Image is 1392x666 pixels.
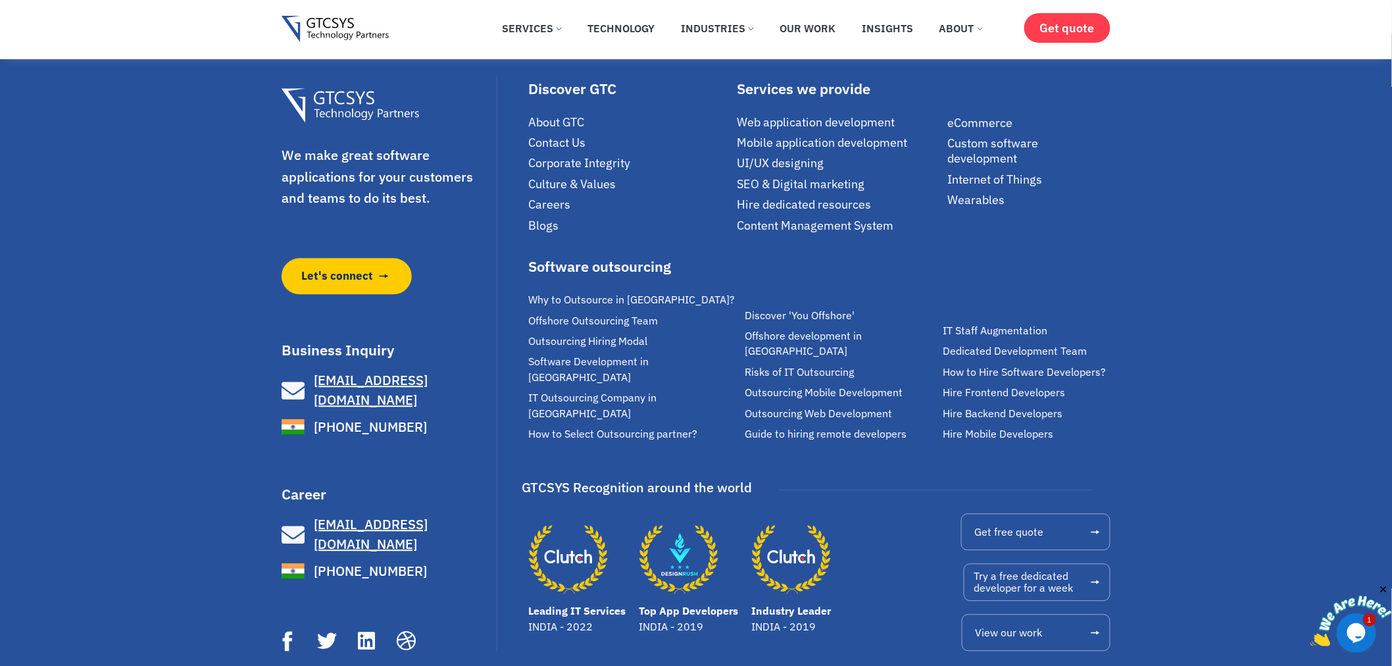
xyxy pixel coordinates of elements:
[737,176,941,192] a: SEO & Digital marketing
[852,14,923,43] a: Insights
[745,406,937,421] a: Outsourcing Web Development
[943,406,1118,421] a: Hire Backend Developers
[639,604,739,617] a: Top App Developers
[943,344,1118,359] a: Dedicated Development Team
[639,520,718,599] a: Top App Developers
[745,406,892,421] span: Outsourcing Web Development
[930,14,992,43] a: About
[529,155,631,170] span: Corporate Integrity
[529,218,559,233] span: Blogs
[282,415,493,438] a: [PHONE_NUMBER]
[282,559,493,582] a: [PHONE_NUMBER]
[745,426,907,442] span: Guide to hiring remote developers
[578,14,664,43] a: Technology
[752,619,832,634] p: INDIA - 2019
[737,197,941,212] a: Hire dedicated resources
[282,145,493,209] p: We make great software applications for your customers and teams to do its best.
[282,371,493,410] a: [EMAIL_ADDRESS][DOMAIN_NAME]
[947,115,1110,130] a: eCommerce
[961,513,1110,550] a: Get free quote
[282,487,493,501] h3: Career
[282,16,389,43] img: Gtcsys logo
[770,14,845,43] a: Our Work
[529,176,616,192] span: Culture & Values
[947,136,1110,166] a: Custom software development
[529,115,585,130] span: About GTC
[947,115,1012,130] span: eCommerce
[737,135,908,150] span: Mobile application development
[529,292,738,307] a: Why to Outsource in [GEOGRAPHIC_DATA]?
[282,515,493,554] a: [EMAIL_ADDRESS][DOMAIN_NAME]
[301,268,373,284] span: Let's connect
[737,218,941,233] a: Content Management System
[671,14,763,43] a: Industries
[529,218,731,233] a: Blogs
[752,604,832,617] a: Industry Leader
[745,385,903,400] span: Outsourcing Mobile Development
[311,561,427,581] span: [PHONE_NUMBER]
[943,385,1066,400] span: Hire Frontend Developers
[1040,21,1095,35] span: Get quote
[947,172,1110,187] a: Internet of Things
[529,313,738,328] a: Offshore Outsourcing Team
[974,571,1074,594] span: Try a free dedicated developer for a week
[962,614,1110,651] a: View our work
[737,115,941,130] a: Web application development
[737,135,941,150] a: Mobile application development
[529,82,731,96] div: Discover GTC
[529,619,626,634] p: INDIA - 2022
[975,526,1044,537] span: Get free quote
[745,308,937,323] a: Discover 'You Offshore'
[737,155,824,170] span: UI/UX designing
[529,334,648,349] span: Outsourcing Hiring Modal
[529,197,731,212] a: Careers
[529,155,731,170] a: Corporate Integrity
[745,308,855,323] span: Discover 'You Offshore'
[745,385,937,400] a: Outsourcing Mobile Development
[943,385,1118,400] a: Hire Frontend Developers
[529,390,738,421] a: IT Outsourcing Company in [GEOGRAPHIC_DATA]
[943,406,1063,421] span: Hire Backend Developers
[529,259,738,274] div: Software outsourcing
[745,365,937,380] a: Risks of IT Outsourcing
[964,563,1110,601] a: Try a free dedicateddeveloper for a week
[943,323,1048,338] span: IT Staff Augmentation
[943,426,1118,442] a: Hire Mobile Developers
[745,365,854,380] span: Risks of IT Outsourcing
[282,343,493,357] h3: Business Inquiry
[947,192,1110,207] a: Wearables
[737,197,872,212] span: Hire dedicated resources
[1310,584,1392,646] iframe: chat widget
[737,176,865,192] span: SEO & Digital marketing
[943,365,1118,380] a: How to Hire Software Developers?
[529,313,659,328] span: Offshore Outsourcing Team
[737,218,894,233] span: Content Management System
[943,344,1087,359] span: Dedicated Development Team
[745,328,937,359] a: Offshore development in [GEOGRAPHIC_DATA]
[529,135,731,150] a: Contact Us
[745,426,937,442] a: Guide to hiring remote developers
[529,197,571,212] span: Careers
[314,515,428,553] span: [EMAIL_ADDRESS][DOMAIN_NAME]
[311,417,427,437] span: [PHONE_NUMBER]
[529,334,738,349] a: Outsourcing Hiring Modal
[737,155,941,170] a: UI/UX designing
[737,115,895,130] span: Web application development
[282,258,412,294] a: Let's connect
[752,520,831,599] a: Industry Leader
[1024,13,1110,43] a: Get quote
[522,475,753,500] div: GTCSYS Recognition around the world
[529,115,731,130] a: About GTC
[943,365,1106,380] span: How to Hire Software Developers?
[314,371,428,409] span: [EMAIL_ADDRESS][DOMAIN_NAME]
[529,604,626,617] a: Leading IT Services
[529,426,738,442] a: How to Select Outsourcing partner?
[529,354,738,385] a: Software Development in [GEOGRAPHIC_DATA]
[947,172,1042,187] span: Internet of Things
[943,323,1118,338] a: IT Staff Augmentation
[639,619,739,634] p: INDIA - 2019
